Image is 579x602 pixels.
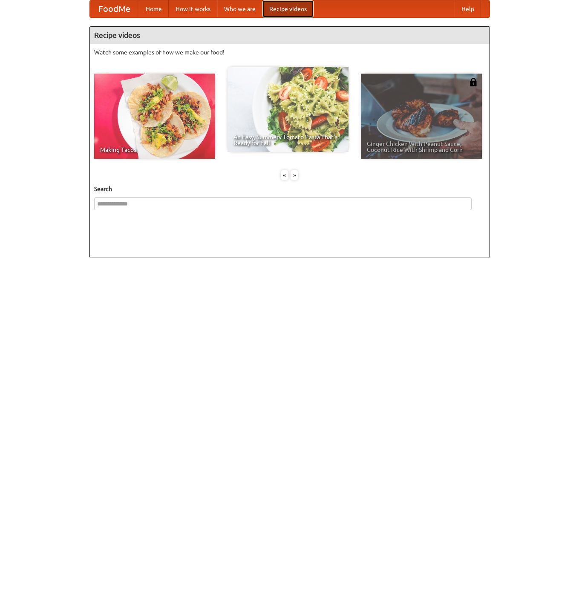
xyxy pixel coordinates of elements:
a: Making Tacos [94,74,215,159]
a: Help [455,0,481,17]
span: An Easy, Summery Tomato Pasta That's Ready for Fall [233,134,343,146]
h5: Search [94,185,485,193]
a: Home [139,0,169,17]
a: Who we are [217,0,262,17]
a: FoodMe [90,0,139,17]
h4: Recipe videos [90,27,490,44]
a: Recipe videos [262,0,314,17]
p: Watch some examples of how we make our food! [94,48,485,57]
div: » [291,170,298,180]
img: 483408.png [469,78,478,86]
a: An Easy, Summery Tomato Pasta That's Ready for Fall [228,67,349,152]
a: How it works [169,0,217,17]
span: Making Tacos [100,147,209,153]
div: « [281,170,288,180]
